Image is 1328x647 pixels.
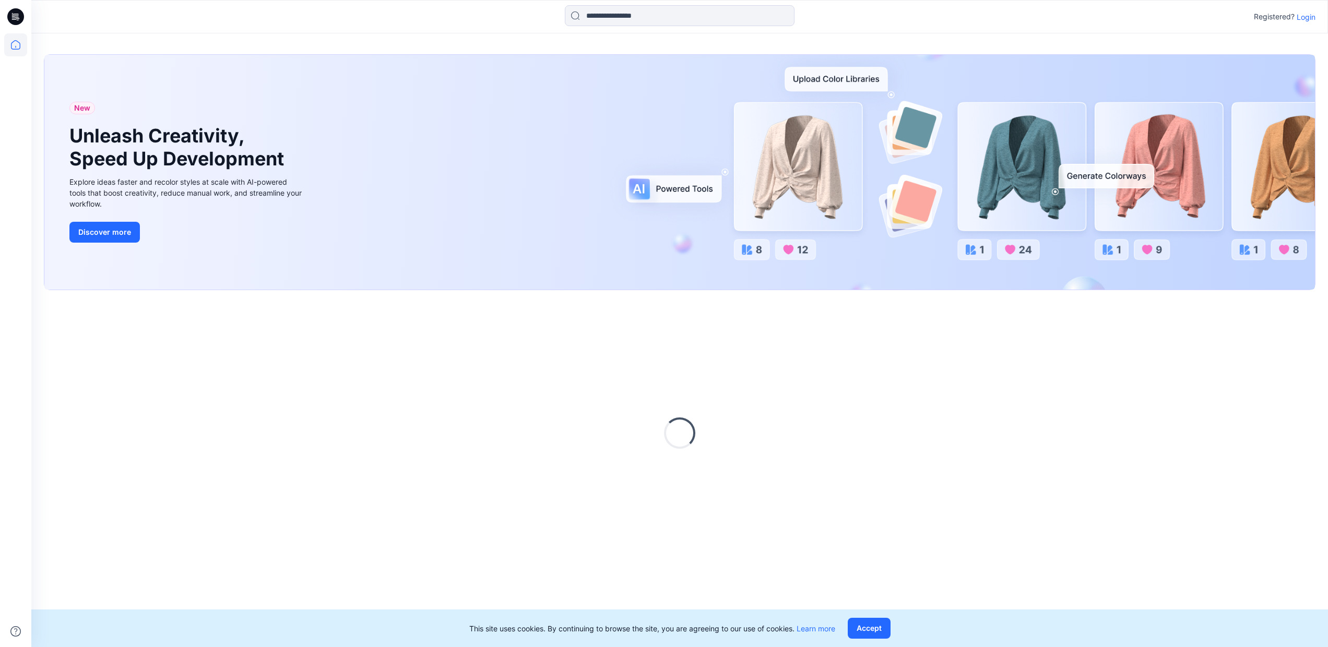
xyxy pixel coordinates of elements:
[469,623,835,634] p: This site uses cookies. By continuing to browse the site, you are agreeing to our use of cookies.
[69,222,304,243] a: Discover more
[69,125,289,170] h1: Unleash Creativity, Speed Up Development
[848,618,891,639] button: Accept
[1254,10,1295,23] p: Registered?
[69,222,140,243] button: Discover more
[74,102,90,114] span: New
[69,176,304,209] div: Explore ideas faster and recolor styles at scale with AI-powered tools that boost creativity, red...
[1297,11,1315,22] p: Login
[797,624,835,633] a: Learn more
